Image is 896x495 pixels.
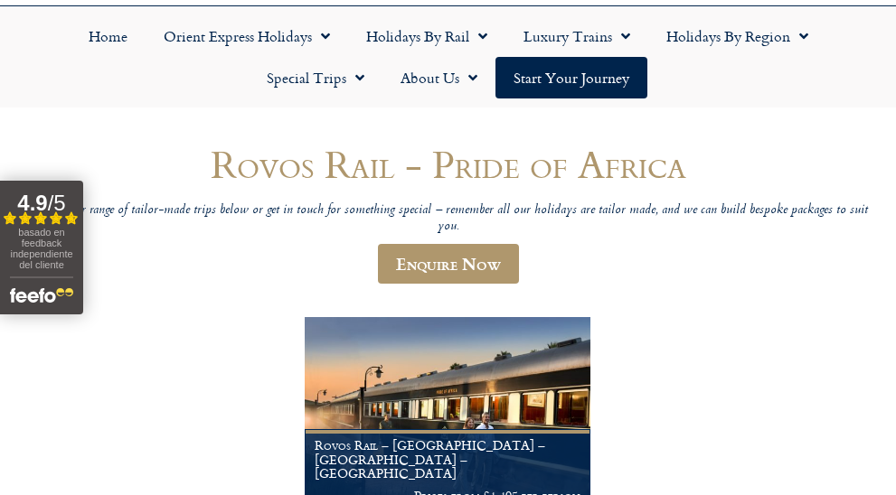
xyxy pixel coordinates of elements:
p: Browse our range of tailor-made trips below or get in touch for something special – remember all ... [18,202,879,236]
a: Home [71,15,146,57]
a: Luxury Trains [505,15,648,57]
h1: Rovos Rail – [GEOGRAPHIC_DATA] – [GEOGRAPHIC_DATA] – [GEOGRAPHIC_DATA] [315,438,580,481]
nav: Menu [9,15,887,98]
a: Start your Journey [495,57,647,98]
a: Enquire Now [378,244,519,284]
a: Holidays by Rail [348,15,505,57]
a: About Us [382,57,495,98]
h1: Rovos Rail - Pride of Africa [18,143,879,185]
a: Special Trips [249,57,382,98]
a: Orient Express Holidays [146,15,348,57]
a: Holidays by Region [648,15,826,57]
